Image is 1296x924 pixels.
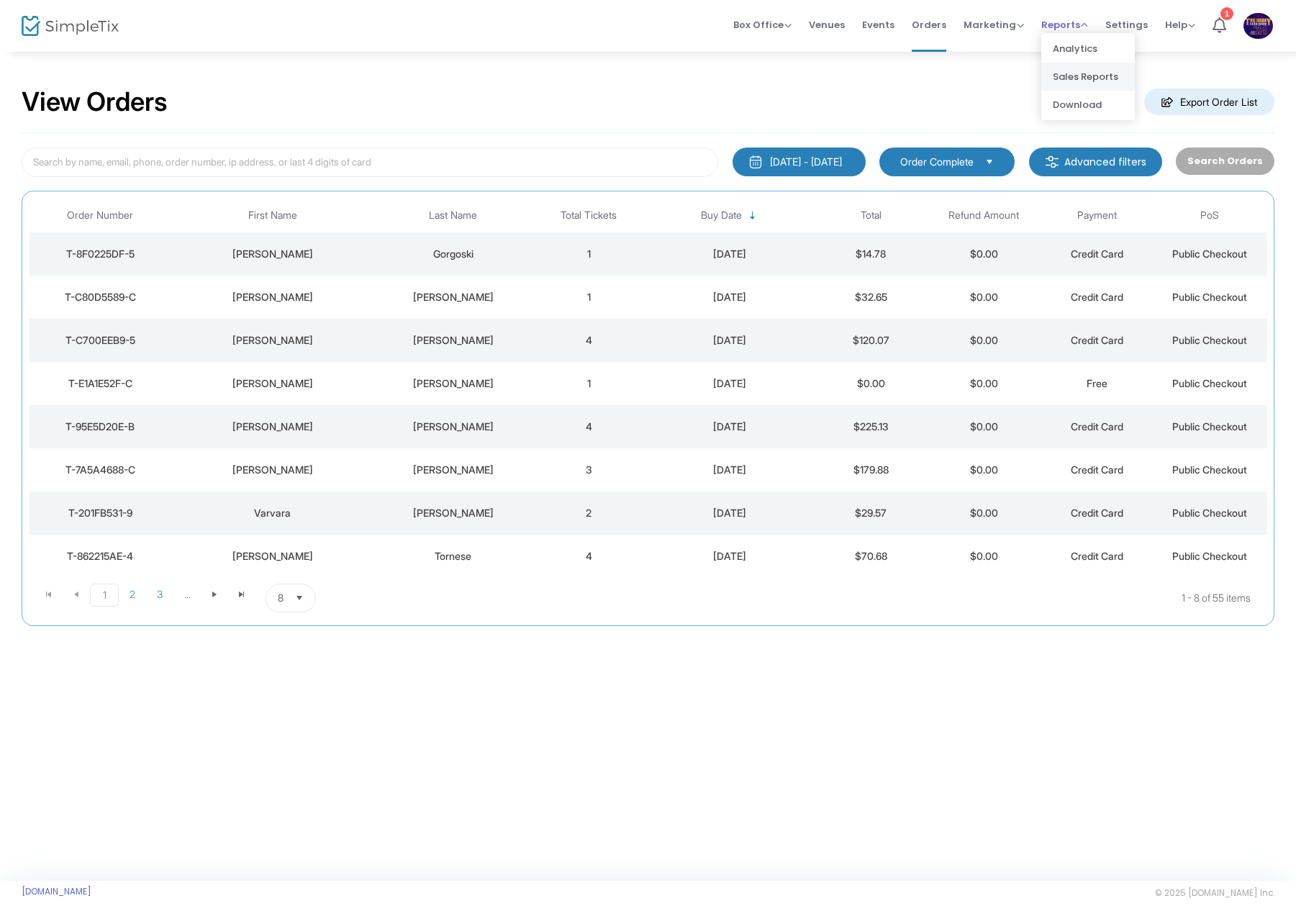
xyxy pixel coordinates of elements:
div: T-E1A1E52F-C [33,376,167,391]
span: Page 2 [119,584,146,605]
div: 8/19/2025 [649,549,811,563]
div: Data table [30,199,1266,578]
td: $0.00 [928,319,1041,362]
div: T-95E5D20E-B [33,420,167,434]
span: Public Checkout [1172,377,1247,389]
div: Malys [378,463,529,477]
span: Public Checkout [1172,334,1247,346]
li: Download [1041,91,1135,119]
span: Public Checkout [1172,248,1247,260]
td: $0.00 [928,492,1041,535]
div: Oliveri [378,420,529,434]
div: 8/19/2025 [649,376,811,391]
span: Credit Card [1071,420,1123,432]
th: Refund Amount [928,199,1041,232]
div: T-862215AE-4 [33,549,167,563]
div: Aaron [174,376,371,391]
div: Tornese [378,549,529,563]
div: T-8F0225DF-5 [33,247,167,261]
div: Zachary [174,333,371,348]
td: $225.13 [815,405,928,448]
td: $120.07 [815,319,928,362]
td: 1 [533,276,645,319]
button: [DATE] - [DATE] [733,148,866,176]
td: $0.00 [928,362,1041,405]
span: Credit Card [1071,463,1123,476]
div: Alex [174,463,371,477]
div: 8/19/2025 [649,290,811,304]
img: monthly [748,155,763,169]
td: 1 [533,362,645,405]
td: $0.00 [928,448,1041,492]
div: Tyler [174,420,371,434]
h2: View Orders [22,86,168,118]
div: 8/19/2025 [649,463,811,477]
td: $0.00 [928,232,1041,276]
div: 8/19/2025 [649,420,811,434]
span: Payment [1077,209,1117,222]
li: Analytics [1041,35,1135,63]
span: Buy Date [701,209,742,222]
span: Credit Card [1071,291,1123,303]
span: Go to the last page [236,589,248,600]
td: $0.00 [928,276,1041,319]
span: PoS [1200,209,1219,222]
span: Orders [912,6,946,43]
input: Search by name, email, phone, order number, ip address, or last 4 digits of card [22,148,718,177]
img: filter [1045,155,1059,169]
button: Select [289,584,309,612]
kendo-pager-info: 1 - 8 of 55 items [459,584,1251,612]
button: Select [979,154,1000,170]
span: Public Checkout [1172,550,1247,562]
span: Public Checkout [1172,507,1247,519]
span: Venues [809,6,845,43]
m-button: Advanced filters [1029,148,1162,176]
m-button: Export Order List [1144,89,1274,115]
td: 4 [533,405,645,448]
td: 4 [533,319,645,362]
span: Order Number [67,209,133,222]
div: Parr [378,376,529,391]
div: 8/19/2025 [649,506,811,520]
span: Reports [1041,18,1088,32]
span: Credit Card [1071,550,1123,562]
span: Sortable [747,210,758,222]
div: [DATE] - [DATE] [770,155,842,169]
div: 1 [1220,7,1233,20]
span: Go to the next page [209,589,220,600]
span: Public Checkout [1172,420,1247,432]
span: Free [1087,377,1107,389]
span: Page 4 [173,584,201,605]
span: Credit Card [1071,248,1123,260]
span: Marketing [964,18,1024,32]
span: Go to the last page [228,584,255,605]
td: $70.68 [815,535,928,578]
td: 3 [533,448,645,492]
div: Oliveri [378,333,529,348]
span: Last Name [429,209,477,222]
span: Credit Card [1071,507,1123,519]
a: [DOMAIN_NAME] [22,886,91,897]
div: Gino [174,549,371,563]
span: Events [862,6,894,43]
span: Page 3 [146,584,173,605]
span: Box Office [733,18,792,32]
span: Public Checkout [1172,463,1247,476]
div: Oliveira [378,290,529,304]
th: Total Tickets [533,199,645,232]
span: Credit Card [1071,334,1123,346]
div: Gorgoski [378,247,529,261]
span: Page 1 [90,584,119,607]
th: Total [815,199,928,232]
div: Cortes [378,506,529,520]
span: Go to the next page [201,584,228,605]
td: 2 [533,492,645,535]
div: Varvara [174,506,371,520]
div: Lucas [174,290,371,304]
div: T-7A5A4688-C [33,463,167,477]
div: Stefan [174,247,371,261]
td: $29.57 [815,492,928,535]
li: Sales Reports [1041,63,1135,91]
div: 8/19/2025 [649,247,811,261]
div: 8/19/2025 [649,333,811,348]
